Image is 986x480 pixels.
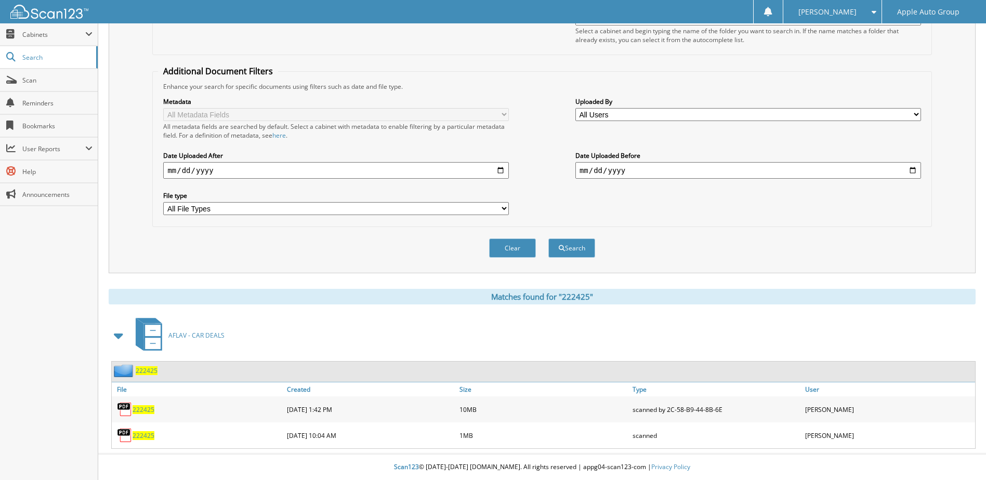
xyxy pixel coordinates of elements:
[22,76,93,85] span: Scan
[158,65,278,77] legend: Additional Document Filters
[630,399,803,420] div: scanned by 2C-58-B9-44-8B-6E
[897,9,959,15] span: Apple Auto Group
[22,122,93,130] span: Bookmarks
[22,167,93,176] span: Help
[22,53,91,62] span: Search
[163,191,509,200] label: File type
[457,382,629,396] a: Size
[117,402,133,417] img: PDF.png
[10,5,88,19] img: scan123-logo-white.svg
[575,26,921,44] div: Select a cabinet and begin typing the name of the folder you want to search in. If the name match...
[22,144,85,153] span: User Reports
[114,364,136,377] img: folder2.png
[489,238,536,258] button: Clear
[22,30,85,39] span: Cabinets
[457,399,629,420] div: 10MB
[548,238,595,258] button: Search
[284,399,457,420] div: [DATE] 1:42 PM
[163,97,509,106] label: Metadata
[803,382,975,396] a: User
[934,430,986,480] iframe: Chat Widget
[630,425,803,446] div: scanned
[22,99,93,108] span: Reminders
[136,366,157,375] a: 222425
[163,122,509,140] div: All metadata fields are searched by default. Select a cabinet with metadata to enable filtering b...
[575,151,921,160] label: Date Uploaded Before
[168,331,225,340] span: AFLAV - CAR DEALS
[284,425,457,446] div: [DATE] 10:04 AM
[284,382,457,396] a: Created
[133,405,154,414] a: 222425
[158,82,926,91] div: Enhance your search for specific documents using filters such as date and file type.
[803,399,975,420] div: [PERSON_NAME]
[575,97,921,106] label: Uploaded By
[109,289,976,304] div: Matches found for "222425"
[163,151,509,160] label: Date Uploaded After
[575,162,921,179] input: end
[798,9,857,15] span: [PERSON_NAME]
[651,462,690,471] a: Privacy Policy
[457,425,629,446] div: 1MB
[117,428,133,443] img: PDF.png
[163,162,509,179] input: start
[803,425,975,446] div: [PERSON_NAME]
[112,382,284,396] a: File
[98,455,986,480] div: © [DATE]-[DATE] [DOMAIN_NAME]. All rights reserved | appg04-scan123-com |
[630,382,803,396] a: Type
[133,431,154,440] a: 222425
[129,315,225,356] a: AFLAV - CAR DEALS
[272,131,286,140] a: here
[22,190,93,199] span: Announcements
[394,462,419,471] span: Scan123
